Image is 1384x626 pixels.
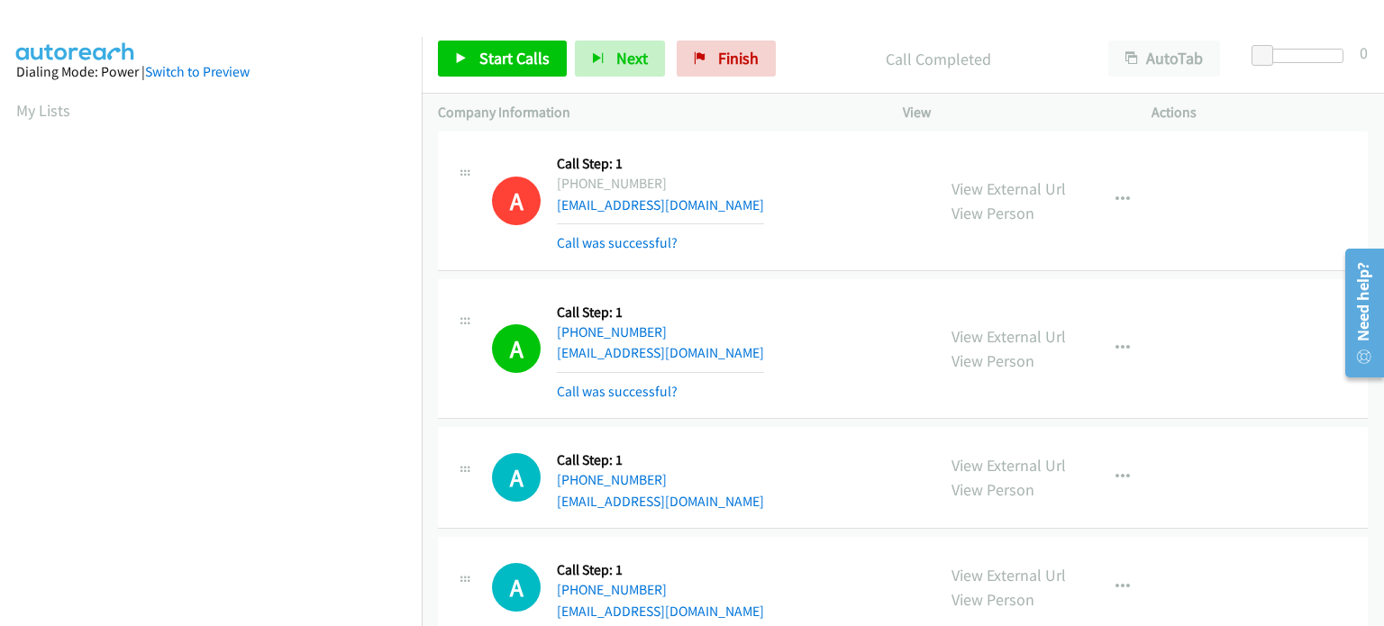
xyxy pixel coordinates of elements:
p: Call Completed [800,47,1076,71]
div: 0 [1360,41,1368,65]
a: Switch to Preview [145,63,250,80]
iframe: Resource Center [1333,241,1384,385]
a: View External Url [951,455,1066,476]
a: View Person [951,203,1034,223]
a: View Person [951,350,1034,371]
button: AutoTab [1108,41,1220,77]
a: View External Url [951,565,1066,585]
h5: Call Step: 1 [557,451,764,469]
h5: Call Step: 1 [557,155,764,173]
span: Next [616,48,648,68]
p: Company Information [438,102,870,123]
div: The call is yet to be attempted [492,453,541,502]
a: [PHONE_NUMBER] [557,471,667,488]
div: Delay between calls (in seconds) [1261,49,1343,63]
span: Finish [718,48,759,68]
a: [PHONE_NUMBER] [557,581,667,598]
h5: Call Step: 1 [557,561,764,579]
a: Start Calls [438,41,567,77]
div: Dialing Mode: Power | [16,61,405,83]
h1: A [492,177,541,225]
a: Finish [677,41,776,77]
h1: A [492,324,541,373]
h1: A [492,453,541,502]
a: [EMAIL_ADDRESS][DOMAIN_NAME] [557,603,764,620]
button: Next [575,41,665,77]
a: [EMAIL_ADDRESS][DOMAIN_NAME] [557,196,764,213]
a: View External Url [951,178,1066,199]
a: View Person [951,589,1034,610]
a: View Person [951,479,1034,500]
div: [PHONE_NUMBER] [557,173,764,195]
h1: A [492,563,541,612]
a: Call was successful? [557,234,678,251]
h5: Call Step: 1 [557,304,764,322]
a: [PHONE_NUMBER] [557,323,667,340]
a: My Lists [16,100,70,121]
a: View External Url [951,326,1066,347]
span: Start Calls [479,48,550,68]
div: The call is yet to be attempted [492,563,541,612]
a: [EMAIL_ADDRESS][DOMAIN_NAME] [557,344,764,361]
a: [EMAIL_ADDRESS][DOMAIN_NAME] [557,493,764,510]
p: Actions [1152,102,1368,123]
a: Call was successful? [557,383,678,400]
p: View [903,102,1119,123]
